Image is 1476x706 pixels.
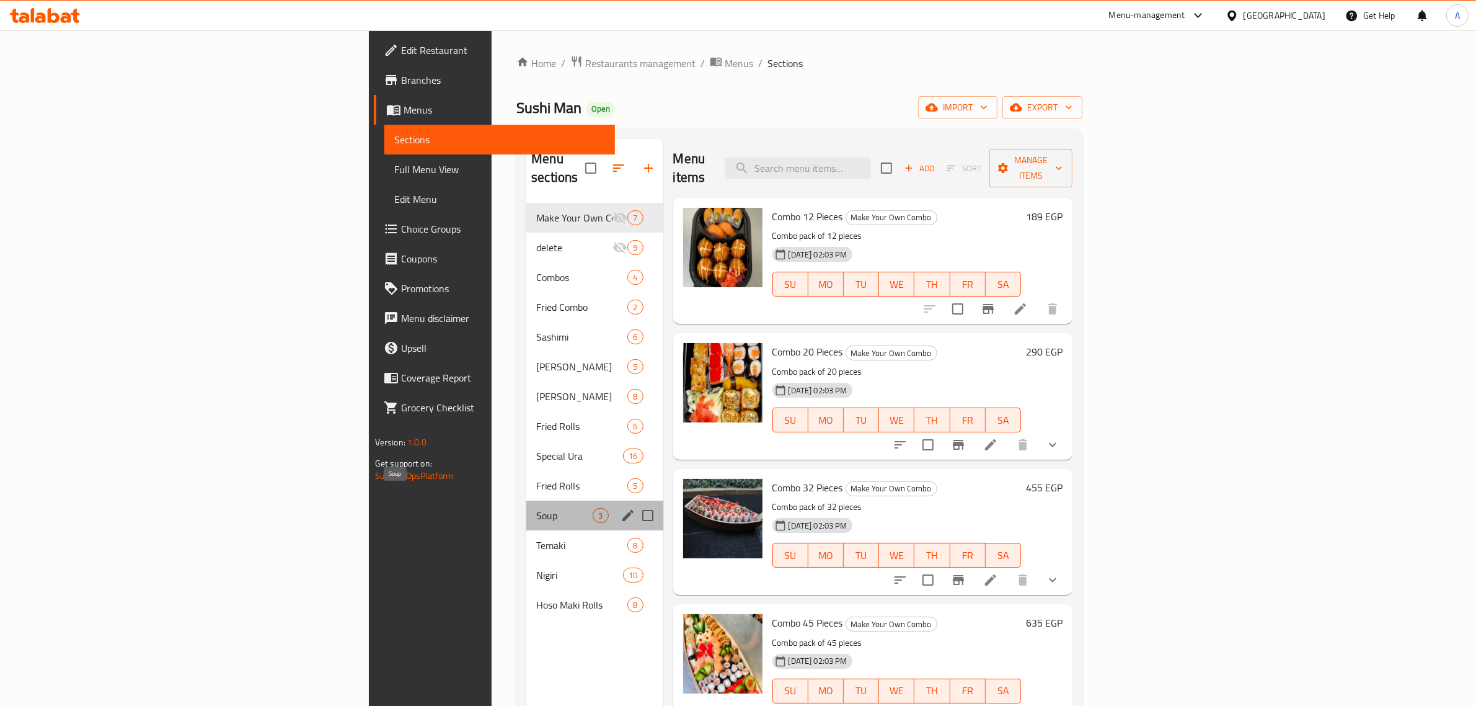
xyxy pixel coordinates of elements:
img: Combo 12 Pieces [683,208,762,287]
span: WE [884,411,909,429]
button: delete [1008,565,1038,595]
button: FR [950,408,986,432]
a: Sections [384,125,616,154]
div: items [627,597,643,612]
span: TU [849,682,874,700]
span: Select to update [915,432,941,458]
div: Combos [536,270,627,285]
span: Combo 12 Pieces [772,207,843,226]
a: Grocery Checklist [374,393,616,422]
div: items [627,300,643,315]
button: import [918,96,997,119]
span: SU [778,682,803,700]
span: Coupons [401,251,606,266]
span: Restaurants management [585,56,696,71]
span: 4 [628,272,642,284]
span: Version: [375,434,405,450]
button: show more [1038,430,1067,460]
a: Menus [374,95,616,125]
span: SU [778,275,803,293]
button: Branch-specific-item [973,294,1003,324]
span: 2 [628,302,642,313]
div: Temaki [536,538,627,553]
span: 10 [624,570,642,581]
span: Menus [404,102,606,117]
span: Get support on: [375,455,432,471]
p: Combo pack of 32 pieces [772,499,1022,515]
span: 7 [628,212,642,224]
div: Fried Rolls5 [526,471,663,501]
span: MO [813,411,839,429]
span: MO [813,275,839,293]
img: Combo 20 Pieces [683,343,762,422]
span: SA [991,275,1016,293]
span: Sashimi [536,329,627,344]
span: FR [955,275,981,293]
span: Edit Menu [394,192,606,207]
span: Select to update [945,296,971,322]
button: sort-choices [885,565,915,595]
a: Upsell [374,333,616,363]
span: Fried Rolls [536,478,627,493]
div: Fried Rolls [536,419,627,434]
span: Add [903,161,936,176]
p: Combo pack of 12 pieces [772,228,1022,244]
a: Edit Menu [384,184,616,214]
button: SA [986,408,1021,432]
a: Menus [710,55,753,71]
div: Soup3edit [526,501,663,530]
li: / [758,56,762,71]
button: Branch-specific-item [943,430,973,460]
span: FR [955,411,981,429]
span: 8 [628,540,642,552]
span: WE [884,275,909,293]
div: items [627,210,643,225]
button: WE [879,408,914,432]
span: 16 [624,450,642,462]
span: Combo 45 Pieces [772,614,843,632]
span: Sort sections [604,153,634,183]
span: MO [813,682,839,700]
button: Add section [634,153,663,183]
button: edit [619,506,637,525]
span: Hoso Maki Rolls [536,597,627,612]
span: TH [919,547,945,565]
div: items [623,568,643,583]
button: MO [808,543,844,568]
a: Choice Groups [374,214,616,244]
button: TH [914,679,950,704]
button: TH [914,543,950,568]
a: Support.OpsPlatform [375,468,454,484]
button: FR [950,679,986,704]
a: Branches [374,65,616,95]
h6: 455 EGP [1026,479,1063,496]
img: Combo 45 Pieces [683,614,762,694]
span: FR [955,682,981,700]
span: TU [849,411,874,429]
button: TH [914,408,950,432]
button: WE [879,272,914,297]
span: Coverage Report [401,370,606,385]
div: Special Ura16 [526,441,663,471]
span: Nigiri [536,568,623,583]
h6: 635 EGP [1026,614,1063,632]
span: Manage items [999,153,1063,184]
div: items [627,419,643,434]
svg: Show Choices [1045,573,1060,588]
span: 8 [628,391,642,403]
div: Combos4 [526,262,663,292]
button: Branch-specific-item [943,565,973,595]
span: Fried Combo [536,300,627,315]
button: SU [772,543,808,568]
button: TU [844,272,879,297]
button: TU [844,679,879,704]
a: Coverage Report [374,363,616,393]
a: Edit Restaurant [374,35,616,65]
span: 5 [628,480,642,492]
a: Promotions [374,274,616,303]
button: MO [808,272,844,297]
button: SA [986,272,1021,297]
span: 3 [593,510,608,522]
a: Edit menu item [983,437,998,452]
